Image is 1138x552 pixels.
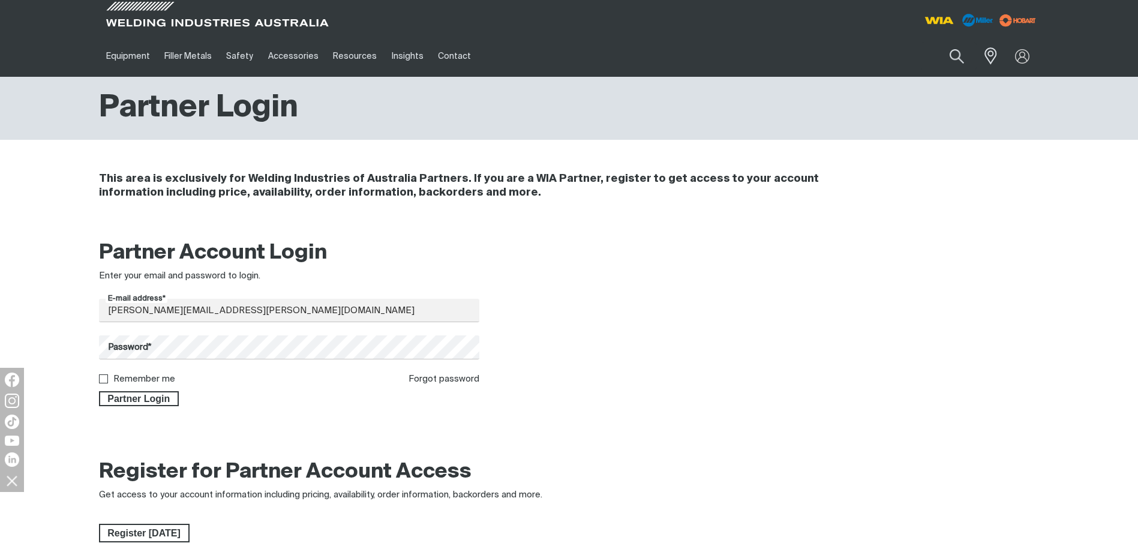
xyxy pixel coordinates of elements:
label: Remember me [113,374,175,383]
span: Partner Login [100,391,178,407]
h4: This area is exclusively for Welding Industries of Australia Partners. If you are a WIA Partner, ... [99,172,879,200]
span: Register [DATE] [100,524,188,543]
img: hide socials [2,470,22,491]
img: TikTok [5,415,19,429]
h2: Register for Partner Account Access [99,459,472,485]
img: Instagram [5,394,19,408]
a: Accessories [261,35,326,77]
h2: Partner Account Login [99,240,480,266]
img: Facebook [5,373,19,387]
a: Register Today [99,524,190,543]
a: Filler Metals [157,35,219,77]
a: Safety [219,35,260,77]
input: Product name or item number... [921,42,977,70]
h1: Partner Login [99,89,298,128]
button: Search products [936,42,977,70]
a: Equipment [99,35,157,77]
a: Insights [384,35,430,77]
button: Partner Login [99,391,179,407]
img: LinkedIn [5,452,19,467]
div: Enter your email and password to login. [99,269,480,283]
img: YouTube [5,436,19,446]
a: Contact [431,35,478,77]
a: Forgot password [409,374,479,383]
img: miller [996,11,1040,29]
a: Resources [326,35,384,77]
span: Get access to your account information including pricing, availability, order information, backor... [99,490,542,499]
nav: Main [99,35,804,77]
